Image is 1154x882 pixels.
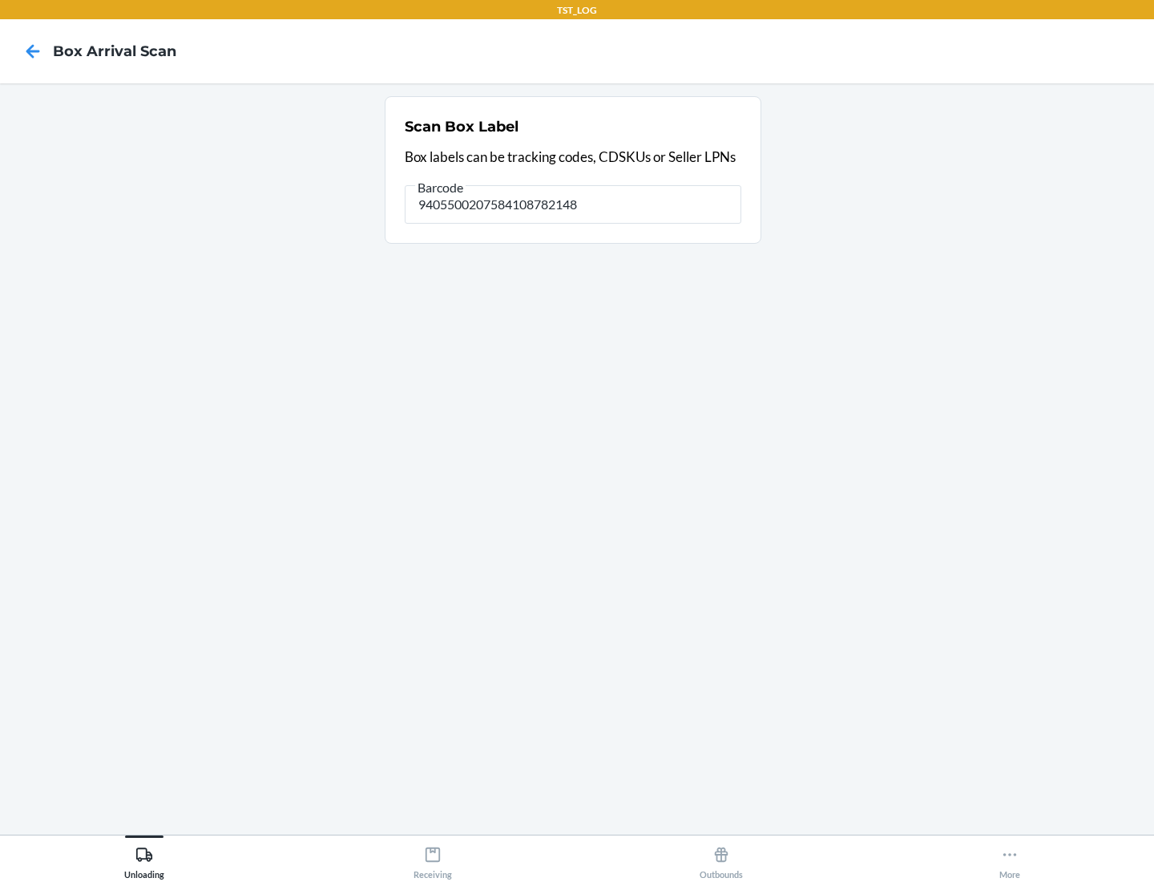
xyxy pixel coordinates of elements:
[53,41,176,62] h4: Box Arrival Scan
[415,180,466,196] span: Barcode
[405,147,741,168] p: Box labels can be tracking codes, CDSKUs or Seller LPNs
[124,840,164,880] div: Unloading
[999,840,1020,880] div: More
[288,835,577,880] button: Receiving
[557,3,597,18] p: TST_LOG
[577,835,865,880] button: Outbounds
[700,840,743,880] div: Outbounds
[865,835,1154,880] button: More
[405,116,518,137] h2: Scan Box Label
[405,185,741,224] input: Barcode
[414,840,452,880] div: Receiving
